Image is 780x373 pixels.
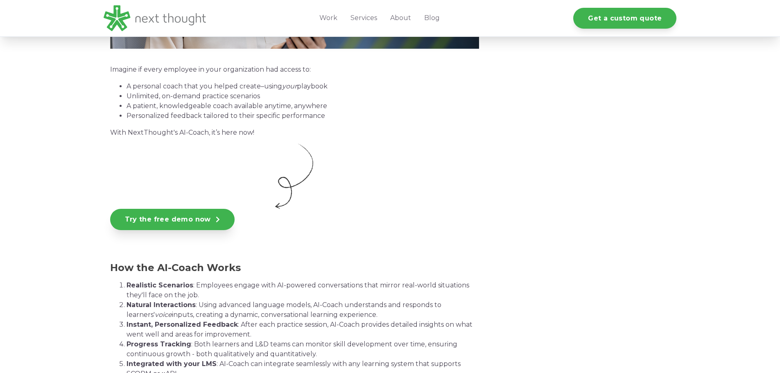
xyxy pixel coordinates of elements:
li: Unlimited, on-demand practice scenarios [127,91,479,101]
span: How the AI-Coach Works [110,262,241,274]
li: A patient, knowledgeable coach available anytime, anywhere [127,101,479,111]
em: your [282,82,297,90]
strong: Instant, Personalized Feedback [127,321,238,328]
strong: Natural Interactions [127,301,196,309]
li: : Using advanced language models, AI-Coach understands and responds to learners' inputs, creating... [127,300,479,320]
strong: Progress Tracking [127,340,191,348]
li: Personalized feedback tailored to their specific performance [127,111,479,121]
img: Artboard 20 [270,143,319,210]
p: Imagine if every employee in your organization had access to: [110,64,479,75]
a: Try the free demo now [110,209,235,230]
li: A personal coach that you helped create–using playbook [127,81,479,91]
li: : Employees engage with AI-powered conversations that mirror real-world situations they'll face o... [127,280,479,300]
em: voice [155,311,172,319]
strong: Integrated with your LMS [127,360,217,368]
li: : Both learners and L&D teams can monitor skill development over time, ensuring continuous growth... [127,339,479,359]
img: LG - NextThought Logo [104,5,206,31]
strong: Realistic Scenarios [127,281,193,289]
p: With NextThought's AI-Coach, it’s here now! [110,127,479,138]
a: Get a custom quote [573,8,676,29]
li: : After each practice session, AI-Coach provides detailed insights on what went well and areas fo... [127,320,479,339]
